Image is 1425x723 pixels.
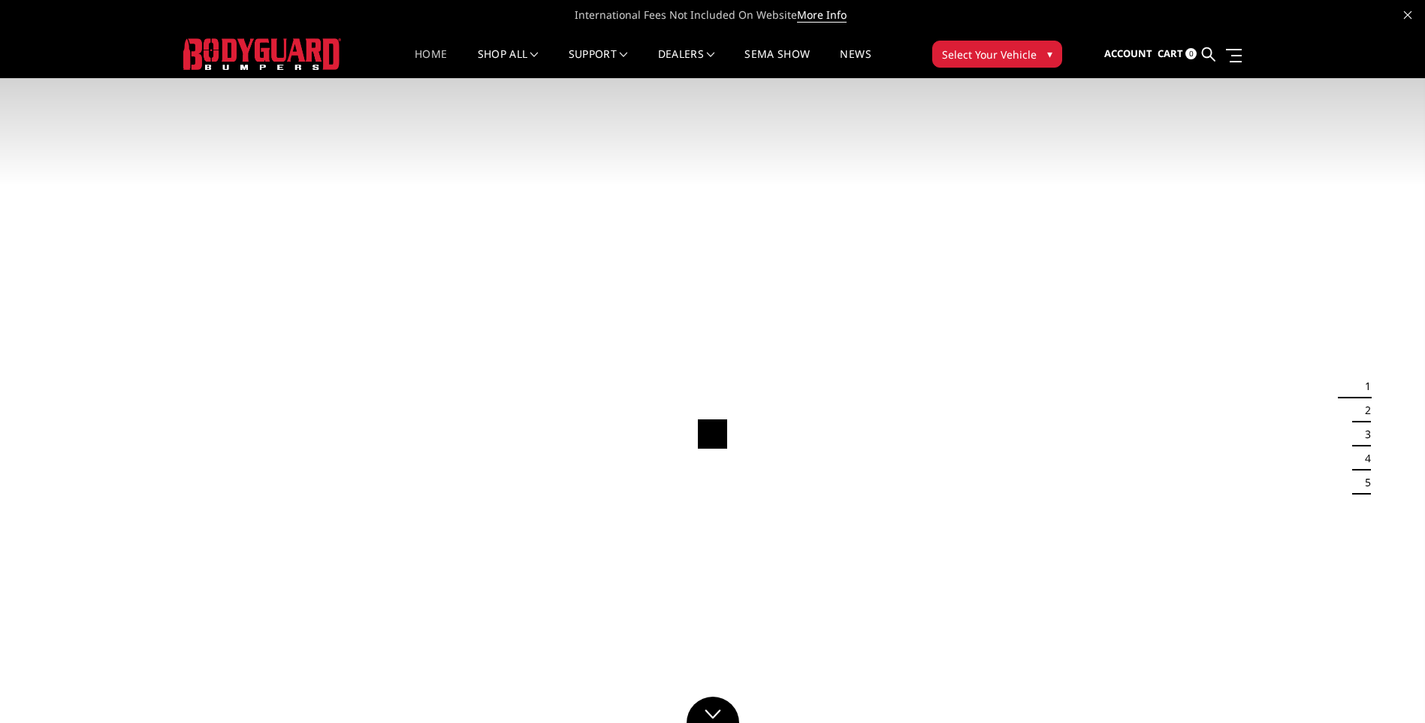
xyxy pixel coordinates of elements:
button: 1 of 5 [1356,374,1371,398]
a: Home [415,49,447,78]
a: More Info [797,8,847,23]
a: SEMA Show [744,49,810,78]
span: 0 [1185,48,1197,59]
img: BODYGUARD BUMPERS [183,38,341,69]
span: ▾ [1047,46,1052,62]
span: Select Your Vehicle [942,47,1037,62]
button: Select Your Vehicle [932,41,1062,68]
a: Cart 0 [1158,34,1197,74]
span: Cart [1158,47,1183,60]
a: Dealers [658,49,715,78]
button: 5 of 5 [1356,470,1371,495]
a: shop all [478,49,539,78]
a: Click to Down [687,697,739,723]
a: News [840,49,871,78]
button: 2 of 5 [1356,398,1371,422]
a: Support [569,49,628,78]
a: Account [1104,34,1152,74]
button: 4 of 5 [1356,446,1371,470]
button: 3 of 5 [1356,422,1371,446]
span: Account [1104,47,1152,60]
